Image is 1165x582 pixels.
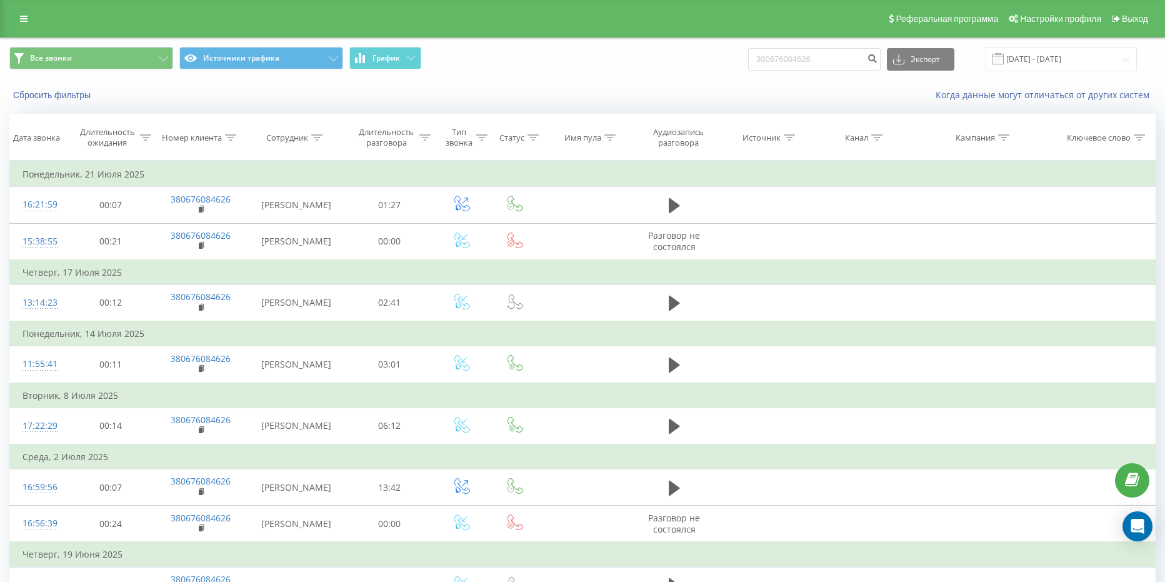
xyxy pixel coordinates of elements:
[246,284,345,321] td: [PERSON_NAME]
[162,133,222,143] div: Номер клиента
[346,284,434,321] td: 02:41
[171,475,231,487] a: 380676084626
[171,291,231,303] a: 380676084626
[171,414,231,426] a: 380676084626
[845,133,868,143] div: Канал
[648,512,700,535] span: Разговор не состоялся
[346,223,434,260] td: 00:00
[22,511,54,536] div: 16:56:39
[171,229,231,241] a: 380676084626
[30,53,72,63] span: Все звонки
[171,193,231,205] a: 380676084626
[22,352,54,376] div: 11:55:41
[936,89,1156,101] a: Когда данные могут отличаться от других систем
[246,408,345,444] td: [PERSON_NAME]
[346,506,434,543] td: 00:00
[10,542,1156,567] td: Четверг, 19 Июня 2025
[896,14,998,24] span: Реферальная программа
[13,133,60,143] div: Дата звонка
[9,47,173,69] button: Все звонки
[1122,511,1152,541] div: Open Intercom Messenger
[10,162,1156,187] td: Понедельник, 21 Июля 2025
[346,408,434,444] td: 06:12
[246,223,345,260] td: [PERSON_NAME]
[66,506,154,543] td: 00:24
[499,133,524,143] div: Статус
[1122,14,1148,24] span: Выход
[171,353,231,364] a: 380676084626
[22,229,54,254] div: 15:38:55
[346,469,434,506] td: 13:42
[357,127,416,148] div: Длительность разговора
[179,47,343,69] button: Источники трафика
[372,54,400,63] span: График
[1067,133,1131,143] div: Ключевое слово
[66,408,154,444] td: 00:14
[66,284,154,321] td: 00:12
[564,133,601,143] div: Имя пула
[22,193,54,217] div: 16:21:59
[246,346,345,383] td: [PERSON_NAME]
[887,48,954,71] button: Экспорт
[9,89,97,101] button: Сбросить фильтры
[266,133,308,143] div: Сотрудник
[77,127,137,148] div: Длительность ожидания
[22,475,54,499] div: 16:59:56
[10,383,1156,408] td: Вторник, 8 Июля 2025
[349,47,421,69] button: График
[10,444,1156,469] td: Среда, 2 Июля 2025
[748,48,881,71] input: Поиск по номеру
[66,346,154,383] td: 00:11
[246,187,345,223] td: [PERSON_NAME]
[445,127,473,148] div: Тип звонка
[742,133,781,143] div: Источник
[66,187,154,223] td: 00:07
[22,291,54,315] div: 13:14:23
[10,321,1156,346] td: Понедельник, 14 Июля 2025
[10,260,1156,285] td: Четверг, 17 Июля 2025
[346,187,434,223] td: 01:27
[1020,14,1101,24] span: Настройки профиля
[346,346,434,383] td: 03:01
[956,133,995,143] div: Кампания
[66,469,154,506] td: 00:07
[643,127,714,148] div: Аудиозапись разговора
[22,414,54,438] div: 17:22:29
[246,469,345,506] td: [PERSON_NAME]
[246,506,345,543] td: [PERSON_NAME]
[66,223,154,260] td: 00:21
[648,229,700,253] span: Разговор не состоялся
[171,512,231,524] a: 380676084626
